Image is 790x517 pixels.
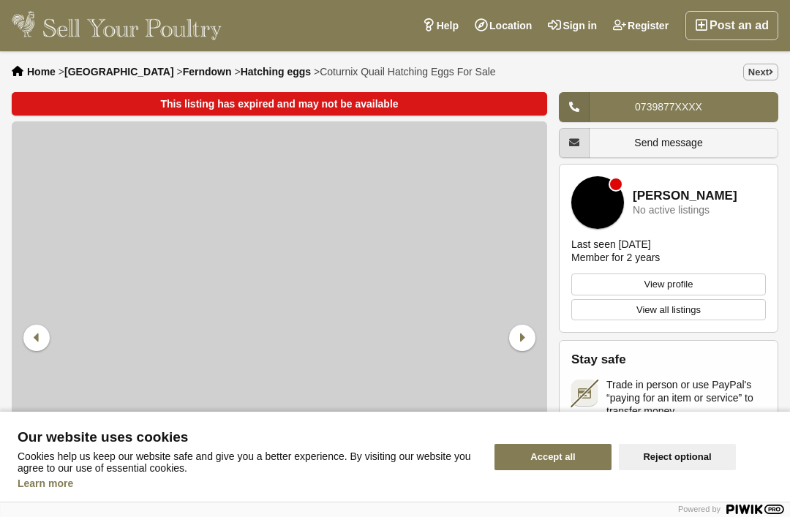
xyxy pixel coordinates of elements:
[571,176,624,229] img: Kate Ockwell
[59,66,174,78] li: >
[18,478,73,489] a: Learn more
[234,66,311,78] li: >
[314,66,496,78] li: >
[685,11,778,40] a: Post an ad
[12,92,547,116] div: This listing has expired and may not be available
[559,128,778,158] a: Send message
[571,273,766,295] a: View profile
[540,11,605,40] a: Sign in
[610,178,622,190] div: Member is offline
[64,66,174,78] a: [GEOGRAPHIC_DATA]
[634,137,702,148] span: Send message
[571,251,660,264] div: Member for 2 years
[27,66,56,78] a: Home
[414,11,467,40] a: Help
[633,205,710,216] div: No active listings
[467,11,540,40] a: Location
[559,92,778,122] a: 0739877XXXX
[678,505,721,513] span: Powered by
[18,450,477,474] p: Cookies help us keep our website safe and give you a better experience. By visiting our website y...
[12,11,222,40] img: Sell Your Poultry
[635,101,702,113] span: 0739877XXXX
[18,430,477,445] span: Our website uses cookies
[320,66,495,78] span: Coturnix Quail Hatching Eggs For Sale
[183,66,232,78] a: Ferndown
[176,66,231,78] li: >
[606,378,766,418] span: Trade in person or use PayPal's “paying for an item or service” to transfer money
[633,189,737,203] a: [PERSON_NAME]
[494,444,612,470] button: Accept all
[605,11,677,40] a: Register
[241,66,311,78] a: Hatching eggs
[571,299,766,321] a: View all listings
[571,238,651,251] div: Last seen [DATE]
[571,352,766,367] h2: Stay safe
[619,444,736,470] button: Reject optional
[743,64,778,80] a: Next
